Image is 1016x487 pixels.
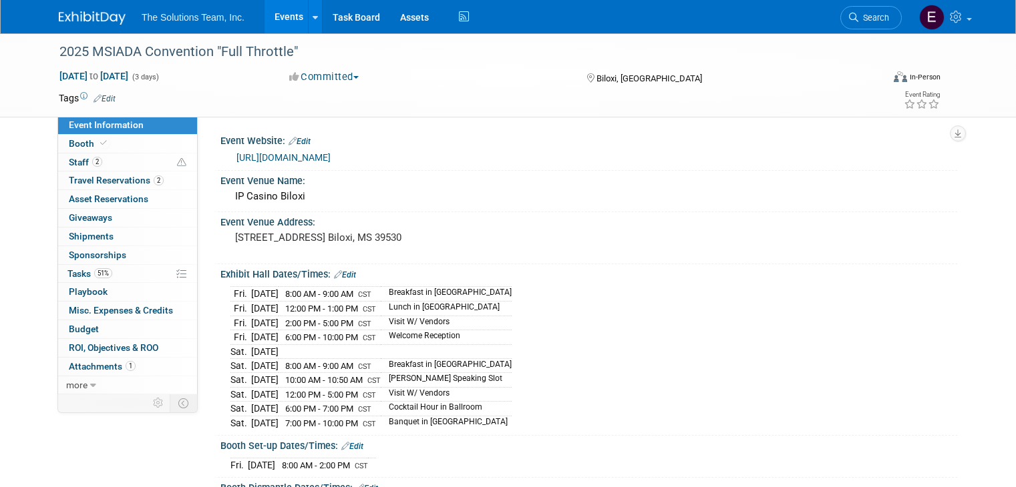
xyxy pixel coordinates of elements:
span: Travel Reservations [69,175,164,185]
td: [DATE] [251,287,279,302]
span: to [88,71,100,81]
span: 12:00 PM - 1:00 PM [285,304,358,314]
td: Sat. [230,344,251,358]
span: 6:00 PM - 7:00 PM [285,404,353,414]
span: 51% [94,268,112,278]
a: Search [840,6,902,29]
a: ROI, Objectives & ROO [58,339,197,357]
img: ExhibitDay [59,11,126,25]
td: [DATE] [251,330,279,345]
div: In-Person [909,72,941,82]
td: [DATE] [251,302,279,316]
td: Banquet in [GEOGRAPHIC_DATA] [381,416,512,430]
a: Giveaways [58,209,197,227]
td: [DATE] [251,344,279,358]
a: Edit [334,270,356,280]
td: [DATE] [251,316,279,330]
div: IP Casino Biloxi [230,186,947,207]
div: Event Format [810,69,941,89]
a: Misc. Expenses & Credits [58,302,197,320]
a: Asset Reservations [58,190,197,208]
span: CST [363,420,376,428]
td: Lunch in [GEOGRAPHIC_DATA] [381,302,512,316]
span: 10:00 AM - 10:50 AM [285,375,363,385]
span: 2 [92,157,102,167]
a: Booth [58,135,197,153]
span: CST [358,405,371,414]
td: Fri. [230,302,251,316]
span: 12:00 PM - 5:00 PM [285,390,358,400]
td: [DATE] [251,387,279,402]
td: Sat. [230,373,251,388]
a: Tasks51% [58,265,197,283]
td: Welcome Reception [381,330,512,345]
td: Fri. [230,316,251,330]
a: more [58,376,197,394]
span: Shipments [69,231,114,241]
a: Sponsorships [58,246,197,264]
span: ROI, Objectives & ROO [69,342,158,353]
span: [DATE] [DATE] [59,70,129,82]
td: Toggle Event Tabs [170,394,198,412]
span: 8:00 AM - 9:00 AM [285,361,353,371]
td: Visit W/ Vendors [381,387,512,402]
td: Sat. [230,358,251,373]
td: Breakfast in [GEOGRAPHIC_DATA] [381,358,512,373]
a: [URL][DOMAIN_NAME] [236,152,331,163]
button: Committed [285,70,364,84]
span: 6:00 PM - 10:00 PM [285,332,358,342]
i: Booth reservation complete [100,139,107,147]
td: Sat. [230,416,251,430]
td: Fri. [230,458,248,472]
a: Edit [289,137,311,146]
span: Asset Reservations [69,193,148,204]
span: more [66,380,88,390]
span: CST [363,391,376,400]
span: CST [355,462,368,470]
pre: [STREET_ADDRESS] Biloxi, MS 39530 [235,231,513,243]
span: 8:00 AM - 2:00 PM [282,460,350,470]
span: CST [363,305,376,314]
span: Tasks [67,268,112,279]
td: Sat. [230,402,251,416]
span: Sponsorships [69,250,126,260]
span: The Solutions Team, Inc. [142,12,244,23]
span: CST [358,362,371,371]
span: CST [358,290,371,299]
td: Visit W/ Vendors [381,316,512,330]
span: Giveaways [69,212,112,223]
td: [DATE] [248,458,275,472]
span: (3 days) [131,73,159,81]
a: Playbook [58,283,197,301]
span: CST [367,376,381,385]
a: Edit [94,94,116,103]
a: Travel Reservations2 [58,171,197,189]
span: Biloxi, [GEOGRAPHIC_DATA] [597,73,702,83]
div: 2025 MSIADA Convention "Full Throttle" [55,40,866,64]
td: Cocktail Hour in Ballroom [381,402,512,416]
span: CST [358,320,371,328]
span: Search [858,13,889,23]
td: Fri. [230,287,251,302]
div: Event Venue Name: [220,171,957,187]
img: Format-Inperson.png [894,71,907,82]
td: Sat. [230,387,251,402]
a: Event Information [58,116,197,134]
div: Event Website: [220,131,957,148]
img: Eli Gooden [919,5,945,30]
td: [DATE] [251,402,279,416]
span: 2 [154,175,164,185]
span: 1 [126,361,136,371]
td: Tags [59,91,116,105]
a: Budget [58,320,197,338]
span: 7:00 PM - 10:00 PM [285,418,358,428]
a: Shipments [58,227,197,246]
span: Misc. Expenses & Credits [69,305,173,316]
td: [DATE] [251,358,279,373]
span: 2:00 PM - 5:00 PM [285,318,353,328]
span: Booth [69,138,110,149]
a: Attachments1 [58,358,197,376]
span: Event Information [69,119,144,130]
span: 8:00 AM - 9:00 AM [285,289,353,299]
td: [PERSON_NAME] Speaking Slot [381,373,512,388]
